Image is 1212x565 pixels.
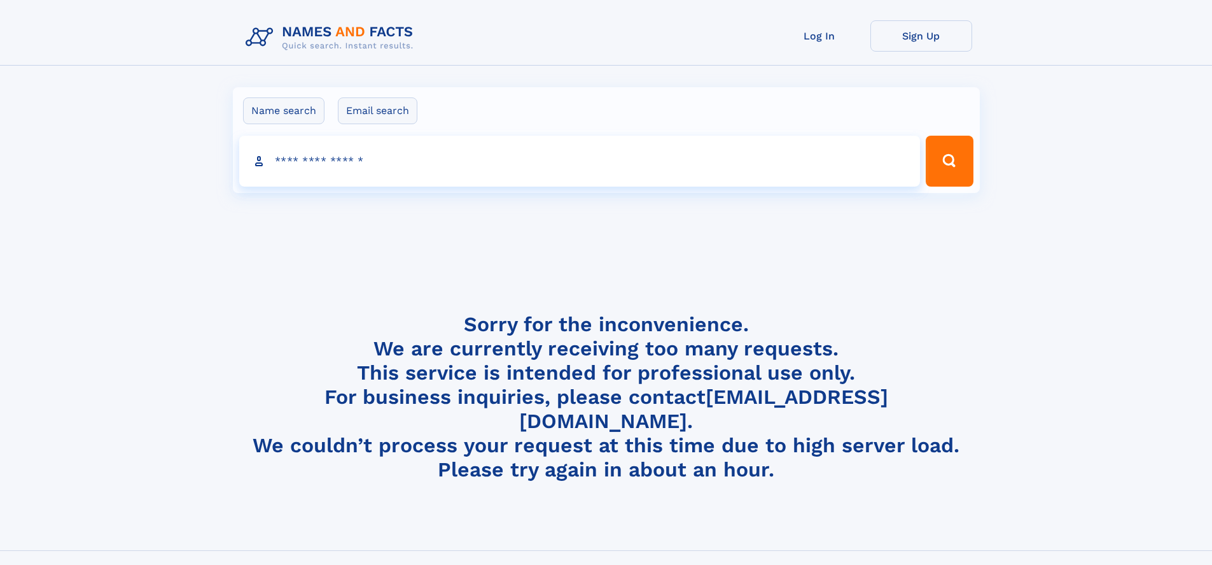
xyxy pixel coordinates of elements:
[243,97,324,124] label: Name search
[239,136,921,187] input: search input
[519,385,888,433] a: [EMAIL_ADDRESS][DOMAIN_NAME]
[240,312,972,482] h4: Sorry for the inconvenience. We are currently receiving too many requests. This service is intend...
[926,136,973,187] button: Search Button
[338,97,417,124] label: Email search
[870,20,972,52] a: Sign Up
[240,20,424,55] img: Logo Names and Facts
[769,20,870,52] a: Log In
